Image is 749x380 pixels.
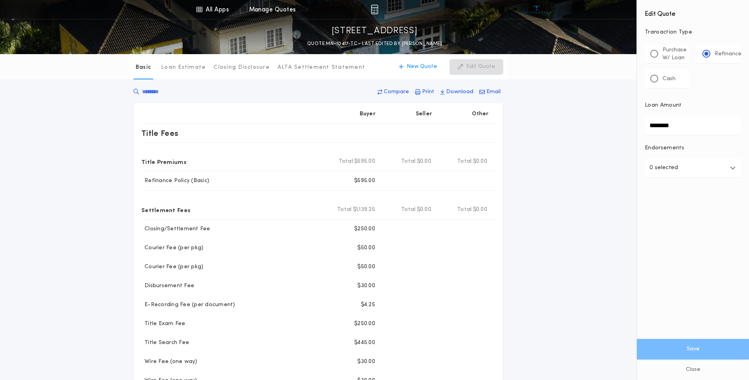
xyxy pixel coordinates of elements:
span: $0.00 [417,158,431,166]
button: Edit Quote [450,59,503,74]
button: Print [413,85,437,99]
p: E-Recording Fee (per document) [141,301,235,309]
input: Loan Amount [645,116,741,135]
h4: Edit Quote [645,5,741,19]
p: Cash [663,75,676,83]
button: 0 selected [645,158,741,177]
p: $595.00 [354,177,375,185]
button: Email [477,85,503,99]
button: New Quote [391,59,445,74]
p: Print [422,88,434,96]
p: $4.25 [361,301,375,309]
p: Other [472,110,489,118]
p: Settlement Fees [141,203,190,216]
p: $250.00 [354,320,375,328]
b: Total: [457,158,473,166]
p: $50.00 [357,263,375,271]
img: vs-icon [522,6,552,13]
p: Purchase W/ Loan [663,46,687,62]
p: Courier Fee (per pkg) [141,263,203,271]
span: $1,139.25 [353,206,375,214]
p: Edit Quote [466,63,495,71]
p: [STREET_ADDRESS] [332,25,418,38]
p: Closing Disclosure [214,64,270,71]
p: $30.00 [357,358,375,366]
p: Email [486,88,501,96]
p: $250.00 [354,225,375,233]
p: Title Exam Fee [141,320,186,328]
p: QUOTE MN-10417-TC - LAST EDITED BY [PERSON_NAME] [307,40,442,48]
p: Title Premiums [141,155,186,168]
b: Total: [401,158,417,166]
p: Courier Fee (per pkg) [141,244,203,252]
p: Disbursement Fee [141,282,194,290]
p: Refinance Policy (Basic) [141,177,209,185]
button: Close [637,359,749,380]
button: Download [438,85,476,99]
p: $30.00 [357,282,375,290]
p: ALTA Settlement Statement [278,64,365,71]
p: Seller [416,110,432,118]
p: New Quote [407,63,437,71]
span: $0.00 [473,206,487,214]
p: $445.00 [354,339,375,347]
p: Wire Fee (one way) [141,358,197,366]
b: Total: [401,206,417,214]
p: Closing/Settlement Fee [141,225,210,233]
button: Compare [375,85,411,99]
p: Loan Amount [645,102,682,109]
p: Loan Estimate [161,64,206,71]
p: 0 selected [650,163,678,173]
span: $0.00 [473,158,487,166]
b: Total: [457,206,473,214]
p: Transaction Type [645,28,741,36]
button: Save [637,339,749,359]
span: $0.00 [417,206,431,214]
p: $50.00 [357,244,375,252]
p: Download [446,88,473,96]
p: Title Fees [141,127,178,139]
p: Compare [384,88,409,96]
b: Total: [339,158,355,166]
p: Refinance [715,50,741,58]
p: Buyer [360,110,375,118]
p: Endorsements [645,144,741,152]
p: Basic [135,64,151,71]
span: $595.00 [354,158,375,166]
p: Title Search Fee [141,339,189,347]
img: img [371,5,378,14]
b: Total: [337,206,353,214]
